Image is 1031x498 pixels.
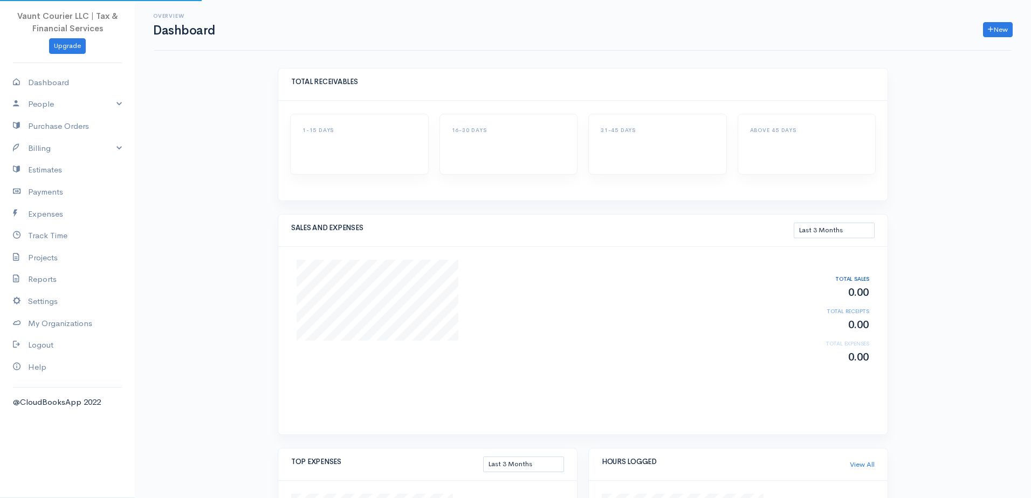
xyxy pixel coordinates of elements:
div: @CloudBooksApp 2022 [13,396,122,409]
h2: 0.00 [783,351,869,363]
a: Upgrade [49,38,86,54]
h6: TOTAL RECEIPTS [783,308,869,314]
h6: 31-45 DAYS [601,127,714,133]
h6: Overview [153,13,215,19]
h1: Dashboard [153,24,215,37]
h6: 1-15 DAYS [303,127,416,133]
h5: HOURS LOGGED [602,458,850,466]
span: Vaunt Courier LLC | Tax & Financial Services [17,11,118,33]
h5: SALES AND EXPENSES [291,224,794,232]
h5: TOP EXPENSES [291,458,483,466]
a: New [983,22,1013,38]
h6: ABOVE 45 DAYS [750,127,864,133]
h6: TOTAL SALES [783,276,869,282]
h6: TOTAL EXPENSES [783,341,869,347]
a: View All [850,459,875,470]
h2: 0.00 [783,287,869,299]
h5: TOTAL RECEIVABLES [291,78,875,86]
h2: 0.00 [783,319,869,331]
h6: 16-30 DAYS [452,127,566,133]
